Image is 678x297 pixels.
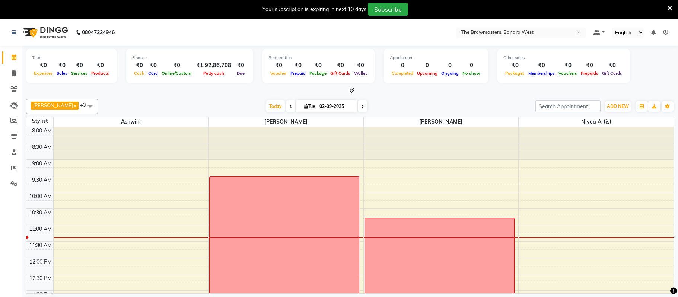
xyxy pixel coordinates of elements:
span: Petty cash [201,71,226,76]
span: [PERSON_NAME] [364,117,519,127]
div: ₹0 [600,61,624,70]
span: ADD NEW [607,103,629,109]
span: Prepaid [289,71,308,76]
div: ₹0 [89,61,111,70]
div: Stylist [26,117,53,125]
div: ₹0 [328,61,352,70]
span: Ashwini [54,117,209,127]
div: 8:30 AM [31,143,53,151]
span: Gift Cards [328,71,352,76]
img: logo [19,22,70,43]
span: +3 [80,102,92,108]
div: 12:00 PM [28,258,53,266]
div: ₹0 [146,61,160,70]
span: Prepaids [579,71,600,76]
span: [PERSON_NAME] [209,117,363,127]
span: Upcoming [415,71,439,76]
span: Packages [503,71,526,76]
input: 2025-09-02 [317,101,354,112]
button: ADD NEW [605,101,631,112]
span: Sales [55,71,69,76]
span: Vouchers [557,71,579,76]
span: Memberships [526,71,557,76]
span: No show [461,71,482,76]
span: Services [69,71,89,76]
div: ₹0 [557,61,579,70]
span: Expenses [32,71,55,76]
input: Search Appointment [535,100,601,112]
div: ₹0 [308,61,328,70]
div: 0 [390,61,415,70]
span: Wallet [352,71,369,76]
div: ₹0 [69,61,89,70]
span: Tue [302,103,317,109]
div: ₹0 [579,61,600,70]
div: 8:00 AM [31,127,53,135]
div: ₹0 [503,61,526,70]
div: ₹0 [234,61,247,70]
span: [PERSON_NAME] [33,102,73,108]
div: ₹0 [32,61,55,70]
div: Appointment [390,55,482,61]
button: Subscribe [368,3,408,16]
span: Card [146,71,160,76]
span: Voucher [268,71,289,76]
div: ₹0 [289,61,308,70]
div: 11:30 AM [28,242,53,249]
iframe: chat widget [647,267,671,290]
div: 9:00 AM [31,160,53,167]
span: Nivea Artist [519,117,674,127]
div: Total [32,55,111,61]
div: 11:00 AM [28,225,53,233]
div: 12:30 PM [28,274,53,282]
div: ₹0 [132,61,146,70]
div: ₹1,92,86,708 [193,61,234,70]
div: ₹0 [352,61,369,70]
span: Package [308,71,328,76]
div: 10:00 AM [28,192,53,200]
b: 08047224946 [82,22,115,43]
div: Your subscription is expiring in next 10 days [262,6,366,13]
div: 0 [415,61,439,70]
span: Products [89,71,111,76]
div: ₹0 [268,61,289,70]
div: Other sales [503,55,624,61]
span: Due [235,71,246,76]
div: 0 [461,61,482,70]
div: 0 [439,61,461,70]
div: Finance [132,55,247,61]
div: ₹0 [160,61,193,70]
div: ₹0 [526,61,557,70]
span: Online/Custom [160,71,193,76]
div: Redemption [268,55,369,61]
a: x [73,102,76,108]
span: Completed [390,71,415,76]
span: Today [266,100,285,112]
div: 10:30 AM [28,209,53,217]
div: 9:30 AM [31,176,53,184]
span: Ongoing [439,71,461,76]
span: Gift Cards [600,71,624,76]
div: ₹0 [55,61,69,70]
span: Cash [132,71,146,76]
